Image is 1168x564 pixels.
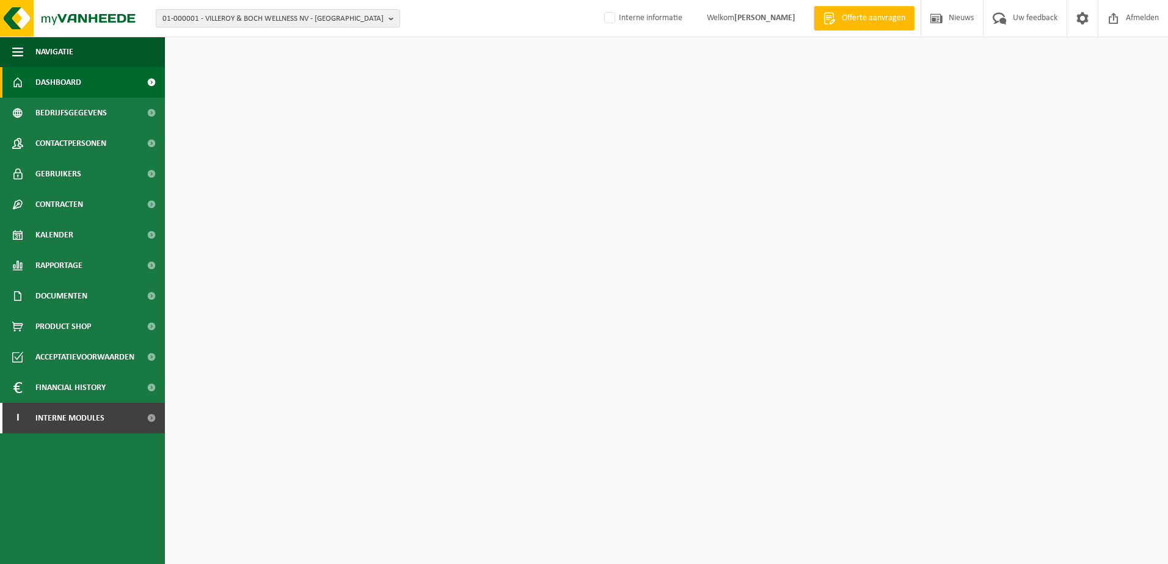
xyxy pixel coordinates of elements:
[162,10,384,28] span: 01-000001 - VILLEROY & BOCH WELLNESS NV - [GEOGRAPHIC_DATA]
[35,311,91,342] span: Product Shop
[839,12,908,24] span: Offerte aanvragen
[814,6,914,31] a: Offerte aanvragen
[35,189,83,220] span: Contracten
[35,37,73,67] span: Navigatie
[35,372,106,403] span: Financial History
[35,403,104,433] span: Interne modules
[35,159,81,189] span: Gebruikers
[35,128,106,159] span: Contactpersonen
[35,250,82,281] span: Rapportage
[602,9,682,27] label: Interne informatie
[35,98,107,128] span: Bedrijfsgegevens
[734,13,795,23] strong: [PERSON_NAME]
[35,67,81,98] span: Dashboard
[156,9,400,27] button: 01-000001 - VILLEROY & BOCH WELLNESS NV - [GEOGRAPHIC_DATA]
[35,220,73,250] span: Kalender
[12,403,23,433] span: I
[35,342,134,372] span: Acceptatievoorwaarden
[35,281,87,311] span: Documenten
